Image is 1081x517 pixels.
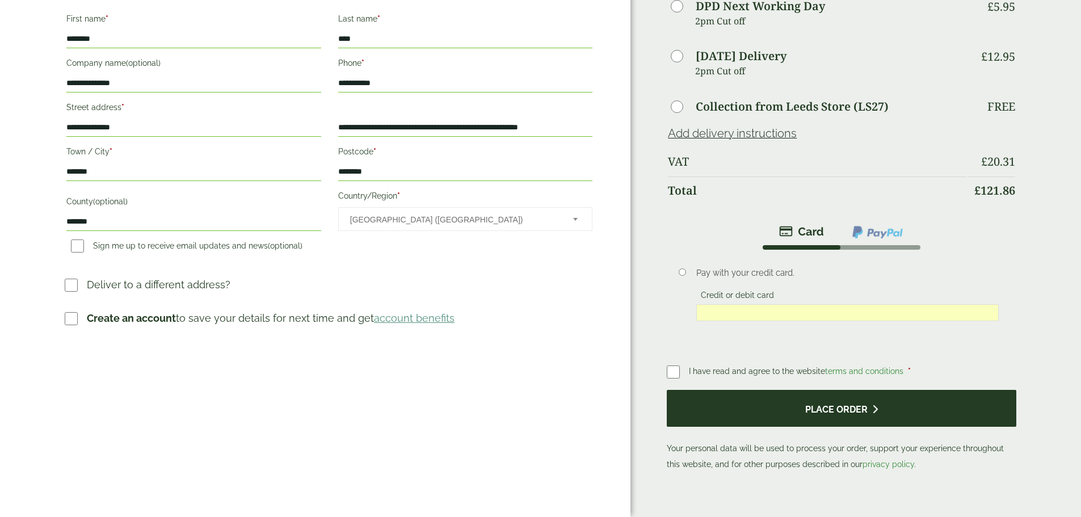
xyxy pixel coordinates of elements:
[361,58,364,68] abbr: required
[268,241,302,250] span: (optional)
[66,99,321,119] label: Street address
[696,291,779,303] label: Credit or debit card
[110,147,112,156] abbr: required
[350,208,558,232] span: United Kingdom (UK)
[700,308,995,318] iframe: Secure card payment input frame
[66,194,321,213] label: County
[93,197,128,206] span: (optional)
[338,188,592,207] label: Country/Region
[87,277,230,292] p: Deliver to a different address?
[338,11,592,30] label: Last name
[66,55,321,74] label: Company name
[121,103,124,112] abbr: required
[87,312,176,324] strong: Create an account
[695,62,966,79] p: 2pm Cut off
[377,14,380,23] abbr: required
[374,312,455,324] a: account benefits
[66,144,321,163] label: Town / City
[696,1,825,12] label: DPD Next Working Day
[667,390,1016,472] p: Your personal data will be used to process your order, support your experience throughout this we...
[908,367,911,376] abbr: required
[71,239,84,253] input: Sign me up to receive email updates and news(optional)
[668,176,966,204] th: Total
[397,191,400,200] abbr: required
[106,14,108,23] abbr: required
[974,183,981,198] span: £
[126,58,161,68] span: (optional)
[66,241,307,254] label: Sign me up to receive email updates and news
[695,12,966,30] p: 2pm Cut off
[825,367,903,376] a: terms and conditions
[779,225,824,238] img: stripe.png
[987,100,1015,114] p: Free
[981,49,987,64] span: £
[696,101,889,112] label: Collection from Leeds Store (LS27)
[981,154,1015,169] bdi: 20.31
[689,367,906,376] span: I have read and agree to the website
[66,11,321,30] label: First name
[974,183,1015,198] bdi: 121.86
[338,55,592,74] label: Phone
[338,207,592,231] span: Country/Region
[696,267,999,279] p: Pay with your credit card.
[851,225,904,239] img: ppcp-gateway.png
[373,147,376,156] abbr: required
[338,144,592,163] label: Postcode
[863,460,914,469] a: privacy policy
[981,154,987,169] span: £
[87,310,455,326] p: to save your details for next time and get
[668,148,966,175] th: VAT
[667,390,1016,427] button: Place order
[981,49,1015,64] bdi: 12.95
[668,127,797,140] a: Add delivery instructions
[696,51,786,62] label: [DATE] Delivery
